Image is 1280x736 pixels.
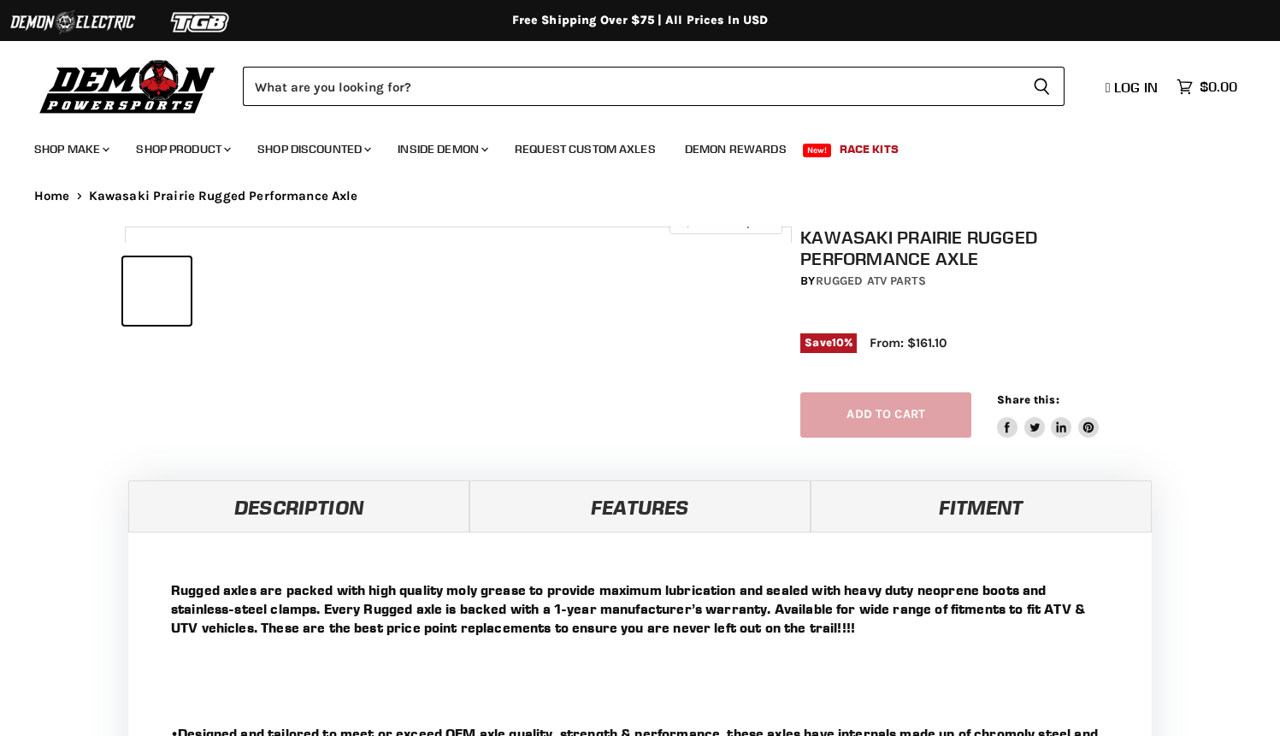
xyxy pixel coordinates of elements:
button: IMAGE thumbnail [123,257,191,325]
div: by [800,272,1164,291]
a: Description [128,480,469,532]
h1: Kawasaki Prairie Rugged Performance Axle [800,227,1164,269]
aside: Share this: [997,392,1099,438]
a: Race Kits [827,132,911,167]
span: Click to expand [678,215,773,228]
span: Kawasaki Prairie Rugged Performance Axle [89,189,358,203]
span: Save % [800,333,857,352]
a: $0.00 [1168,74,1246,99]
p: Rugged axles are packed with high quality moly grease to provide maximum lubrication and sealed w... [171,580,1109,637]
a: Shop Make [21,132,120,167]
a: Rugged ATV Parts [816,274,926,288]
a: Shop Product [123,132,241,167]
span: 10 [832,336,844,349]
ul: Main menu [21,125,1233,167]
input: Search [243,67,1019,106]
a: Shop Discounted [245,132,381,167]
a: Features [469,480,811,532]
span: $0.00 [1200,79,1237,95]
a: Home [34,189,70,203]
img: TGB Logo 2 [137,6,265,38]
a: Request Custom Axles [502,132,669,167]
button: Search [1019,67,1065,106]
span: New! [803,144,832,157]
a: Log in [1098,79,1168,95]
button: IMAGE thumbnail [269,257,337,325]
span: Log in [1114,79,1158,96]
a: Fitment [811,480,1152,532]
form: Product [243,67,1065,106]
span: From: $161.10 [870,335,947,350]
span: Share this: [997,393,1059,406]
button: IMAGE thumbnail [196,257,263,325]
img: Demon Electric Logo 2 [9,6,137,38]
a: Inside Demon [385,132,498,167]
a: Demon Rewards [672,132,799,167]
img: Demon Powersports [34,56,221,116]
